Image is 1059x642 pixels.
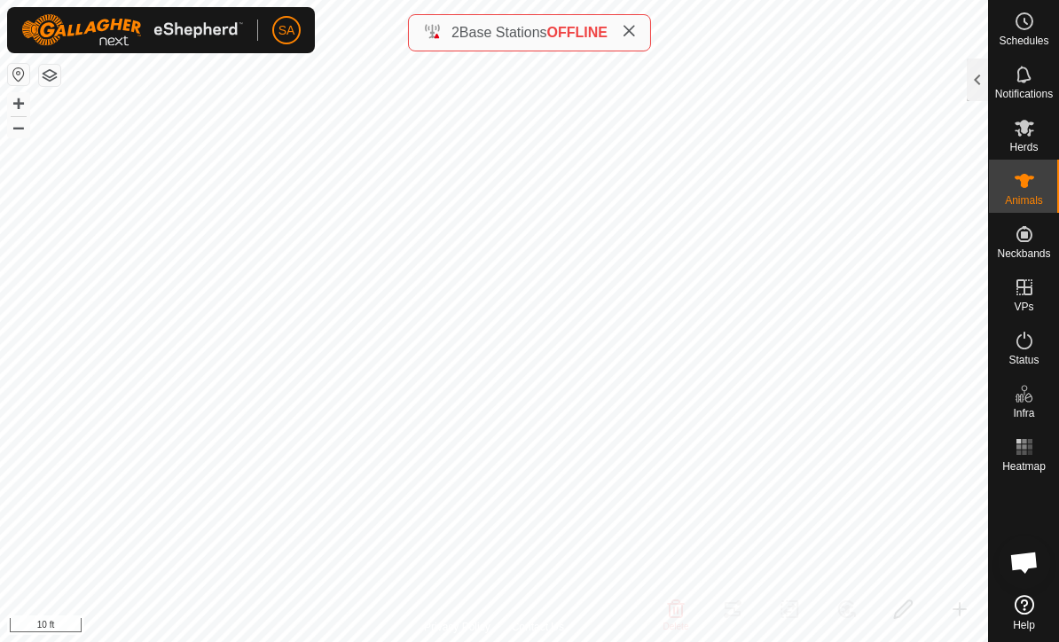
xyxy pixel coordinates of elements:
span: Animals [1005,195,1043,206]
span: VPs [1014,301,1033,312]
a: Help [989,588,1059,638]
span: Infra [1013,408,1034,419]
a: Privacy Policy [424,619,490,635]
span: Base Stations [459,25,547,40]
span: OFFLINE [547,25,608,40]
span: Help [1013,620,1035,630]
span: 2 [451,25,459,40]
span: Notifications [995,89,1053,99]
span: Status [1008,355,1039,365]
span: Neckbands [997,248,1050,259]
div: Open chat [998,536,1051,589]
span: Heatmap [1002,461,1046,472]
span: Herds [1009,142,1038,153]
button: Map Layers [39,65,60,86]
button: – [8,116,29,137]
span: Schedules [999,35,1048,46]
button: + [8,93,29,114]
button: Reset Map [8,64,29,85]
span: SA [278,21,295,40]
img: Gallagher Logo [21,14,243,46]
a: Contact Us [512,619,564,635]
